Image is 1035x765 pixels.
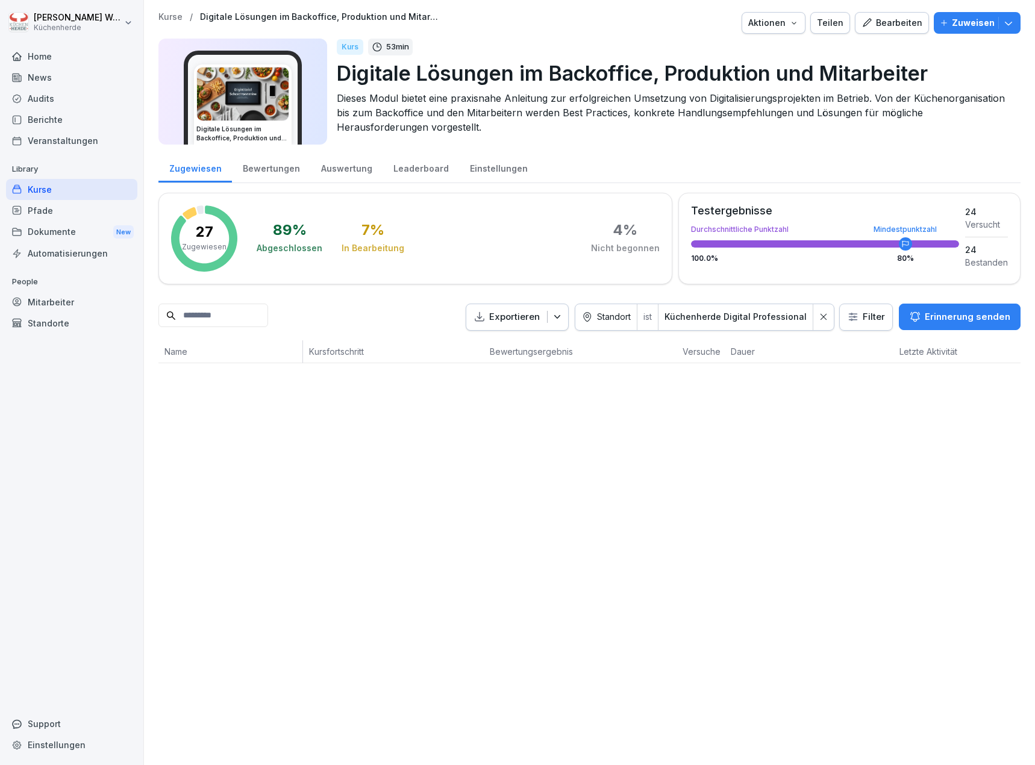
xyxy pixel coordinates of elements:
div: Filter [847,311,885,323]
p: Library [6,160,137,179]
div: 80 % [897,255,914,262]
div: Abgeschlossen [257,242,322,254]
p: Dauer [731,345,779,358]
div: 100.0 % [691,255,959,262]
p: Küchenherde [34,23,122,32]
div: In Bearbeitung [342,242,404,254]
button: Exportieren [466,304,569,331]
p: Dieses Modul bietet eine praxisnahe Anleitung zur erfolgreichen Umsetzung von Digitalisierungspro... [337,91,1011,134]
p: Versuche [683,345,719,358]
div: Support [6,713,137,734]
div: ist [637,304,658,330]
a: Leaderboard [383,152,459,183]
div: 89 % [273,223,307,237]
button: Filter [840,304,892,330]
a: News [6,67,137,88]
a: Standorte [6,313,137,334]
p: [PERSON_NAME] Wessel [34,13,122,23]
p: Bewertungsergebnis [490,345,671,358]
a: Auswertung [310,152,383,183]
a: Pfade [6,200,137,221]
p: 53 min [386,41,409,53]
div: Dokumente [6,221,137,243]
a: Kurse [158,12,183,22]
button: Teilen [810,12,850,34]
a: Berichte [6,109,137,130]
div: 24 [965,243,1008,256]
div: New [113,225,134,239]
button: Bearbeiten [855,12,929,34]
div: Nicht begonnen [591,242,660,254]
div: Kurs [337,39,363,55]
p: Zugewiesen [182,242,227,252]
img: hdwdeme71ehhejono79v574m.png [197,67,289,120]
div: Aktionen [748,16,799,30]
div: Bearbeiten [861,16,922,30]
a: Digitale Lösungen im Backoffice, Produktion und Mitarbeiter [200,12,441,22]
button: Zuweisen [934,12,1021,34]
p: Erinnerung senden [925,310,1010,323]
h3: Digitale Lösungen im Backoffice, Produktion und Mitarbeiter [196,125,289,143]
div: Teilen [817,16,843,30]
div: Küchenherde Digital Professional [664,311,807,323]
div: Versucht [965,218,1008,231]
p: 27 [196,225,213,239]
button: Aktionen [742,12,805,34]
div: 7 % [361,223,384,237]
p: / [190,12,193,22]
a: DokumenteNew [6,221,137,243]
div: Bestanden [965,256,1008,269]
a: Kurse [6,179,137,200]
div: 24 [965,205,1008,218]
div: Mindestpunktzahl [874,226,937,233]
p: People [6,272,137,292]
button: Erinnerung senden [899,304,1021,330]
a: Veranstaltungen [6,130,137,151]
a: Automatisierungen [6,243,137,264]
p: Kursfortschritt [309,345,478,358]
a: Bewertungen [232,152,310,183]
a: Audits [6,88,137,109]
p: Letzte Aktivität [899,345,978,358]
a: Einstellungen [6,734,137,755]
p: Exportieren [489,310,540,324]
div: 4 % [613,223,637,237]
p: Digitale Lösungen im Backoffice, Produktion und Mitarbeiter [337,58,1011,89]
p: Name [164,345,296,358]
a: Home [6,46,137,67]
p: Zuweisen [952,16,995,30]
a: Einstellungen [459,152,538,183]
a: Mitarbeiter [6,292,137,313]
div: Durchschnittliche Punktzahl [691,226,959,233]
div: Testergebnisse [691,205,959,216]
a: Zugewiesen [158,152,232,183]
